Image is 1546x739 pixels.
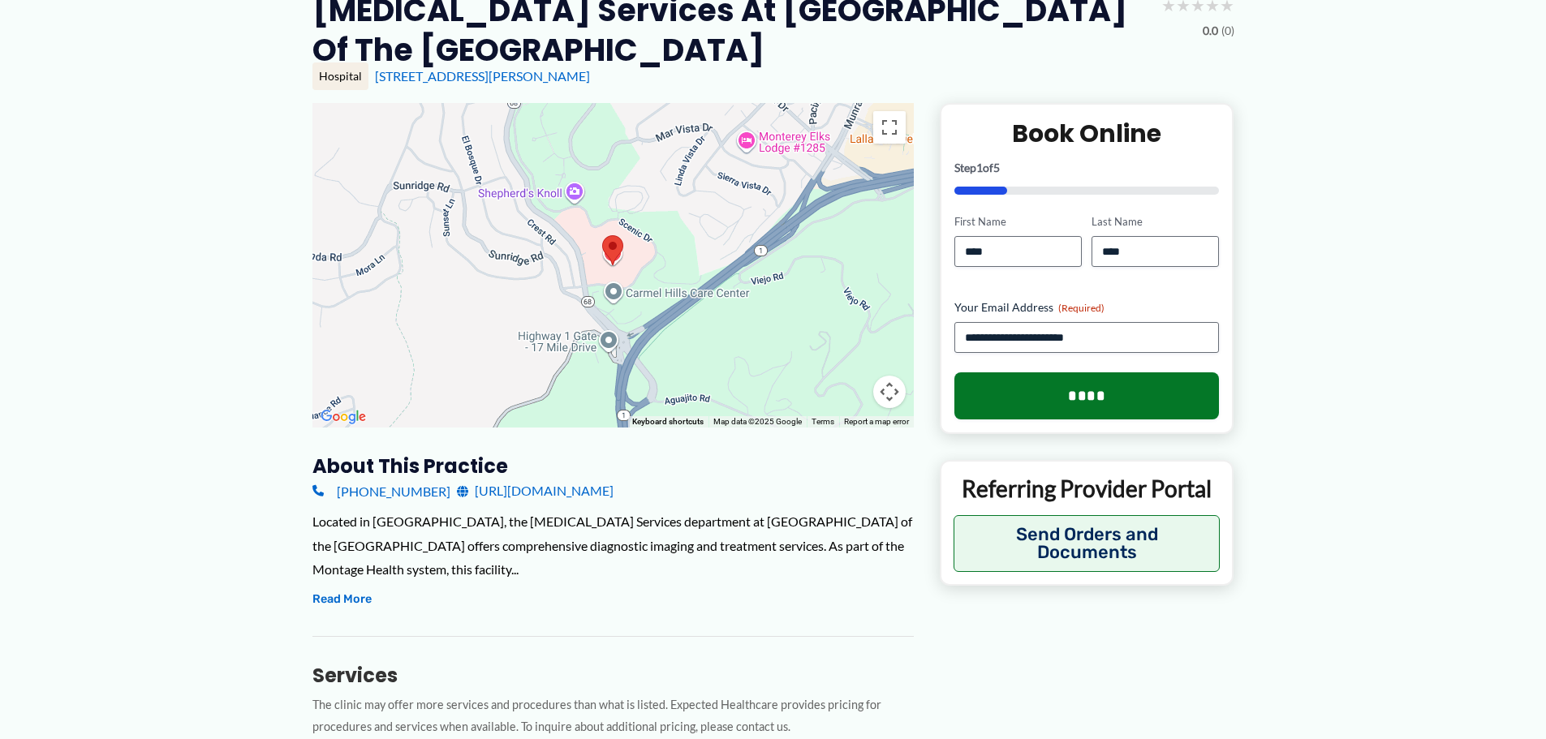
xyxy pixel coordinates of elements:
[1221,20,1234,41] span: (0)
[312,694,914,738] p: The clinic may offer more services and procedures than what is listed. Expected Healthcare provid...
[312,479,450,503] a: [PHONE_NUMBER]
[317,406,370,428] img: Google
[312,590,372,609] button: Read More
[954,118,1220,149] h2: Book Online
[1092,214,1219,230] label: Last Name
[954,515,1221,572] button: Send Orders and Documents
[632,416,704,428] button: Keyboard shortcuts
[312,509,914,582] div: Located in [GEOGRAPHIC_DATA], the [MEDICAL_DATA] Services department at [GEOGRAPHIC_DATA] of the ...
[375,68,590,84] a: [STREET_ADDRESS][PERSON_NAME]
[993,161,1000,174] span: 5
[954,299,1220,316] label: Your Email Address
[1058,302,1105,314] span: (Required)
[976,161,983,174] span: 1
[873,111,906,144] button: Toggle fullscreen view
[844,417,909,426] a: Report a map error
[312,663,914,688] h3: Services
[873,376,906,408] button: Map camera controls
[457,479,614,503] a: [URL][DOMAIN_NAME]
[317,406,370,428] a: Open this area in Google Maps (opens a new window)
[954,162,1220,174] p: Step of
[954,214,1082,230] label: First Name
[1203,20,1218,41] span: 0.0
[312,62,368,90] div: Hospital
[954,474,1221,503] p: Referring Provider Portal
[312,453,914,479] h3: About this practice
[812,417,834,426] a: Terms (opens in new tab)
[713,417,802,426] span: Map data ©2025 Google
